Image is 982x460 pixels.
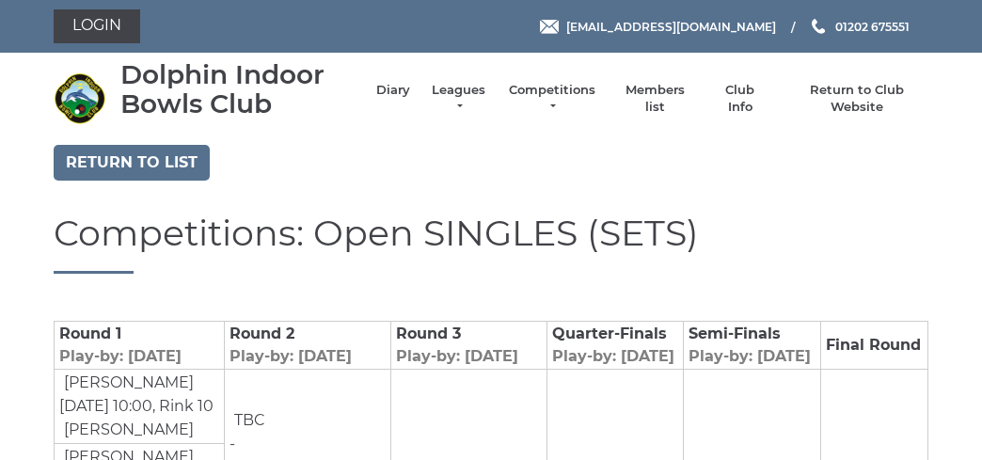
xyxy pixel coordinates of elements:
[230,347,352,365] span: Play-by: [DATE]
[713,82,768,116] a: Club Info
[54,214,928,275] h1: Competitions: Open SINGLES (SETS)
[396,347,518,365] span: Play-by: [DATE]
[54,9,140,43] a: Login
[684,322,820,370] td: Semi-Finals
[54,72,105,124] img: Dolphin Indoor Bowls Club
[820,322,927,370] td: Final Round
[786,82,928,116] a: Return to Club Website
[566,19,776,33] span: [EMAIL_ADDRESS][DOMAIN_NAME]
[812,19,825,34] img: Phone us
[55,322,225,370] td: Round 1
[689,347,811,365] span: Play-by: [DATE]
[552,347,674,365] span: Play-by: [DATE]
[547,322,684,370] td: Quarter-Finals
[225,322,391,370] td: Round 2
[429,82,488,116] a: Leagues
[230,408,266,433] td: TBC
[540,18,776,36] a: Email [EMAIL_ADDRESS][DOMAIN_NAME]
[507,82,597,116] a: Competitions
[55,370,225,444] td: [DATE] 10:00, Rink 10
[540,20,559,34] img: Email
[120,60,357,119] div: Dolphin Indoor Bowls Club
[835,19,910,33] span: 01202 675551
[615,82,693,116] a: Members list
[809,18,910,36] a: Phone us 01202 675551
[54,145,210,181] a: Return to list
[59,347,182,365] span: Play-by: [DATE]
[391,322,547,370] td: Round 3
[59,418,195,442] td: [PERSON_NAME]
[376,82,410,99] a: Diary
[59,371,195,395] td: [PERSON_NAME]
